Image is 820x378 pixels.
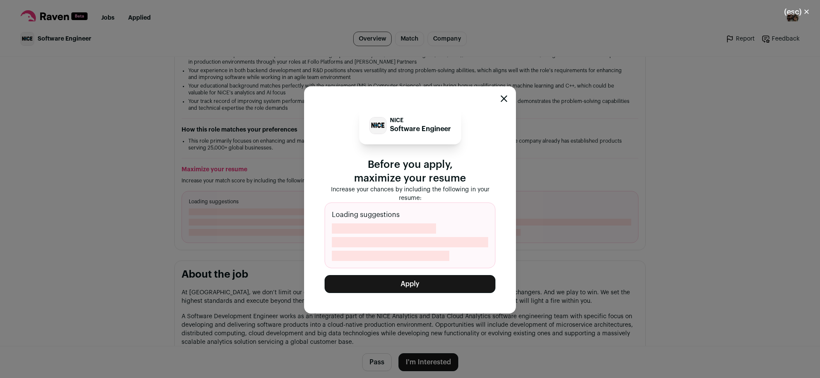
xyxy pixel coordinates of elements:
p: Increase your chances by including the following in your resume: [325,185,495,202]
p: NICE [390,117,451,124]
div: Loading suggestions [325,202,495,268]
img: e7cacc10500ac1244ca656034aba1bf29a572faf510ab1fea812f6038d53a873.jpg [370,117,386,134]
button: Apply [325,275,495,293]
p: Software Engineer [390,124,451,134]
p: Before you apply, maximize your resume [325,158,495,185]
button: Close modal [501,95,507,102]
button: Close modal [774,3,820,21]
